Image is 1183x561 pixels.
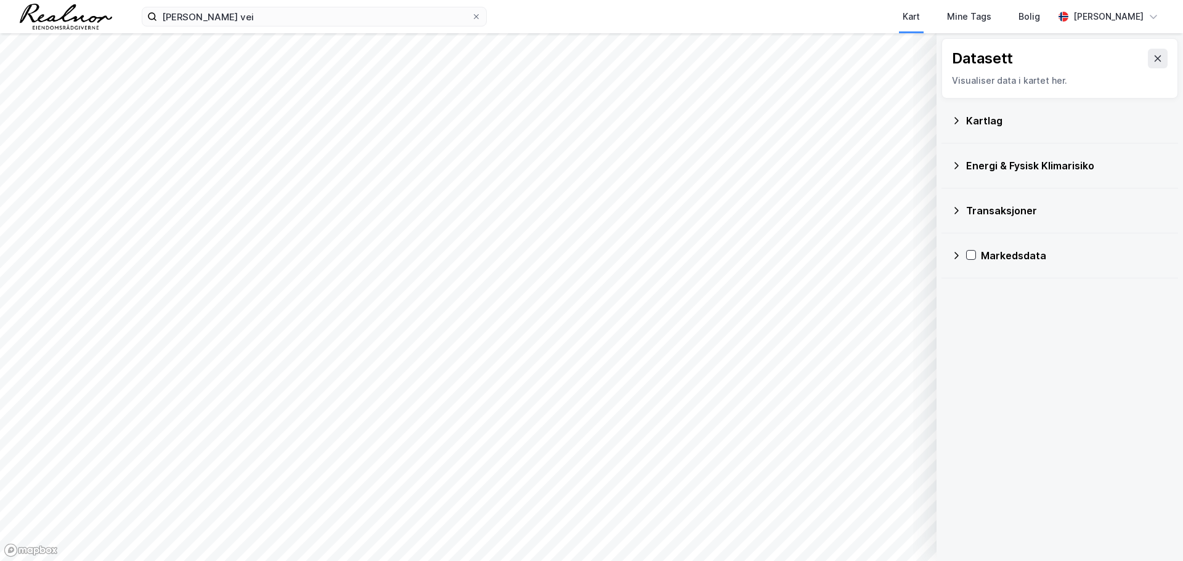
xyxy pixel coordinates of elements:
[947,9,991,24] div: Mine Tags
[1121,502,1183,561] div: Kontrollprogram for chat
[966,203,1168,218] div: Transaksjoner
[903,9,920,24] div: Kart
[966,158,1168,173] div: Energi & Fysisk Klimarisiko
[952,49,1013,68] div: Datasett
[1018,9,1040,24] div: Bolig
[952,73,1168,88] div: Visualiser data i kartet her.
[1073,9,1144,24] div: [PERSON_NAME]
[966,113,1168,128] div: Kartlag
[1121,502,1183,561] iframe: Chat Widget
[20,4,112,30] img: realnor-logo.934646d98de889bb5806.png
[981,248,1168,263] div: Markedsdata
[4,543,58,557] a: Mapbox homepage
[157,7,471,26] input: Søk på adresse, matrikkel, gårdeiere, leietakere eller personer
